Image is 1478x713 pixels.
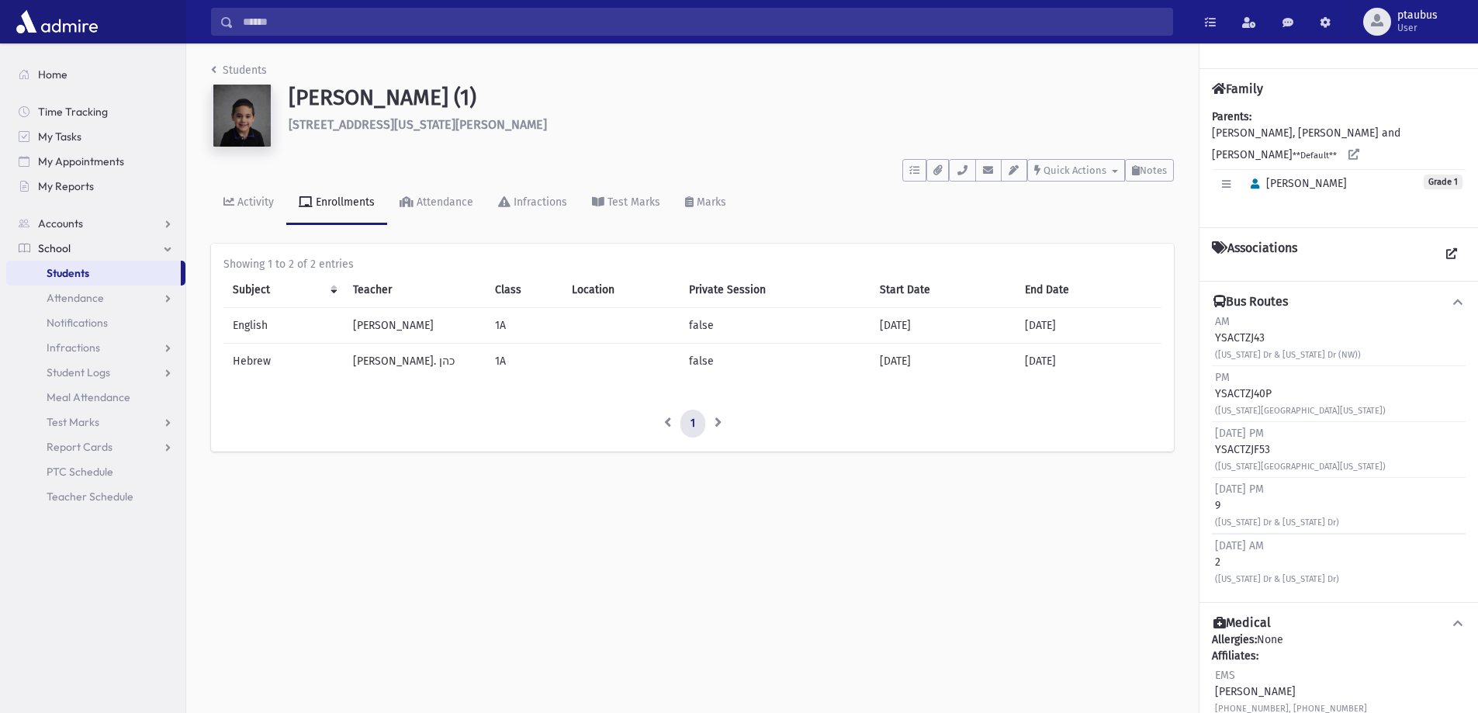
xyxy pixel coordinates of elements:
small: ([US_STATE] Dr & [US_STATE] Dr) [1215,574,1339,584]
small: ([US_STATE][GEOGRAPHIC_DATA][US_STATE]) [1215,406,1386,416]
a: Enrollments [286,182,387,225]
th: Location [562,272,680,308]
div: Attendance [414,196,473,209]
th: End Date [1016,272,1161,308]
span: Report Cards [47,440,112,454]
div: 2 [1215,538,1339,587]
div: Showing 1 to 2 of 2 entries [223,256,1161,272]
td: [PERSON_NAME] [344,308,485,344]
td: [DATE] [871,344,1016,379]
span: Notes [1140,164,1167,176]
a: Students [211,64,267,77]
span: Attendance [47,291,104,305]
td: English [223,308,344,344]
span: Grade 1 [1424,175,1462,189]
button: Bus Routes [1212,294,1466,310]
a: 1 [680,410,705,438]
span: Meal Attendance [47,390,130,404]
div: Test Marks [604,196,660,209]
span: [DATE] PM [1215,427,1264,440]
span: Teacher Schedule [47,490,133,504]
td: [PERSON_NAME]. כהן [344,344,485,379]
input: Search [234,8,1172,36]
td: false [680,344,871,379]
a: My Reports [6,174,185,199]
a: Report Cards [6,434,185,459]
a: Accounts [6,211,185,236]
span: Student Logs [47,365,110,379]
small: ([US_STATE][GEOGRAPHIC_DATA][US_STATE]) [1215,462,1386,472]
div: YSACTZJ40P [1215,369,1386,418]
a: Test Marks [580,182,673,225]
a: Meal Attendance [6,385,185,410]
span: [PERSON_NAME] [1244,177,1347,190]
a: PTC Schedule [6,459,185,484]
td: Hebrew [223,344,344,379]
b: Affiliates: [1212,649,1258,663]
span: My Appointments [38,154,124,168]
div: Enrollments [313,196,375,209]
div: Infractions [511,196,567,209]
a: Marks [673,182,739,225]
span: Notifications [47,316,108,330]
td: [DATE] [871,308,1016,344]
h4: Associations [1212,241,1297,268]
span: PM [1215,371,1230,384]
div: Marks [694,196,726,209]
span: My Tasks [38,130,81,144]
div: [PERSON_NAME], [PERSON_NAME] and [PERSON_NAME] [1212,109,1466,215]
a: Infractions [486,182,580,225]
h4: Bus Routes [1213,294,1288,310]
a: View all Associations [1438,241,1466,268]
a: Notifications [6,310,185,335]
div: Activity [234,196,274,209]
td: 1A [486,308,563,344]
th: Private Session [680,272,871,308]
a: My Appointments [6,149,185,174]
button: Notes [1125,159,1174,182]
a: Infractions [6,335,185,360]
span: EMS [1215,669,1235,682]
th: Subject [223,272,344,308]
button: Medical [1212,615,1466,632]
div: 9 [1215,481,1339,530]
th: Teacher [344,272,485,308]
th: Start Date [871,272,1016,308]
button: Quick Actions [1027,159,1125,182]
span: Accounts [38,216,83,230]
a: Home [6,62,185,87]
h6: [STREET_ADDRESS][US_STATE][PERSON_NAME] [289,117,1174,132]
a: Time Tracking [6,99,185,124]
td: false [680,308,871,344]
a: Attendance [387,182,486,225]
span: Infractions [47,341,100,355]
nav: breadcrumb [211,62,267,85]
span: My Reports [38,179,94,193]
span: [DATE] AM [1215,539,1264,552]
span: ptaubus [1397,9,1438,22]
span: Home [38,67,67,81]
h4: Family [1212,81,1263,96]
h4: Medical [1213,615,1271,632]
a: Test Marks [6,410,185,434]
span: User [1397,22,1438,34]
b: Parents: [1212,110,1251,123]
small: ([US_STATE] Dr & [US_STATE] Dr) [1215,517,1339,528]
div: YSACTZJ43 [1215,313,1361,362]
span: Test Marks [47,415,99,429]
a: My Tasks [6,124,185,149]
a: Activity [211,182,286,225]
span: AM [1215,315,1230,328]
a: School [6,236,185,261]
b: Allergies: [1212,633,1257,646]
a: Student Logs [6,360,185,385]
a: Students [6,261,181,286]
th: Class [486,272,563,308]
span: [DATE] PM [1215,483,1264,496]
span: PTC Schedule [47,465,113,479]
a: Teacher Schedule [6,484,185,509]
div: YSACTZJF53 [1215,425,1386,474]
span: School [38,241,71,255]
small: ([US_STATE] Dr & [US_STATE] Dr (NW)) [1215,350,1361,360]
h1: [PERSON_NAME] (1) [289,85,1174,111]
